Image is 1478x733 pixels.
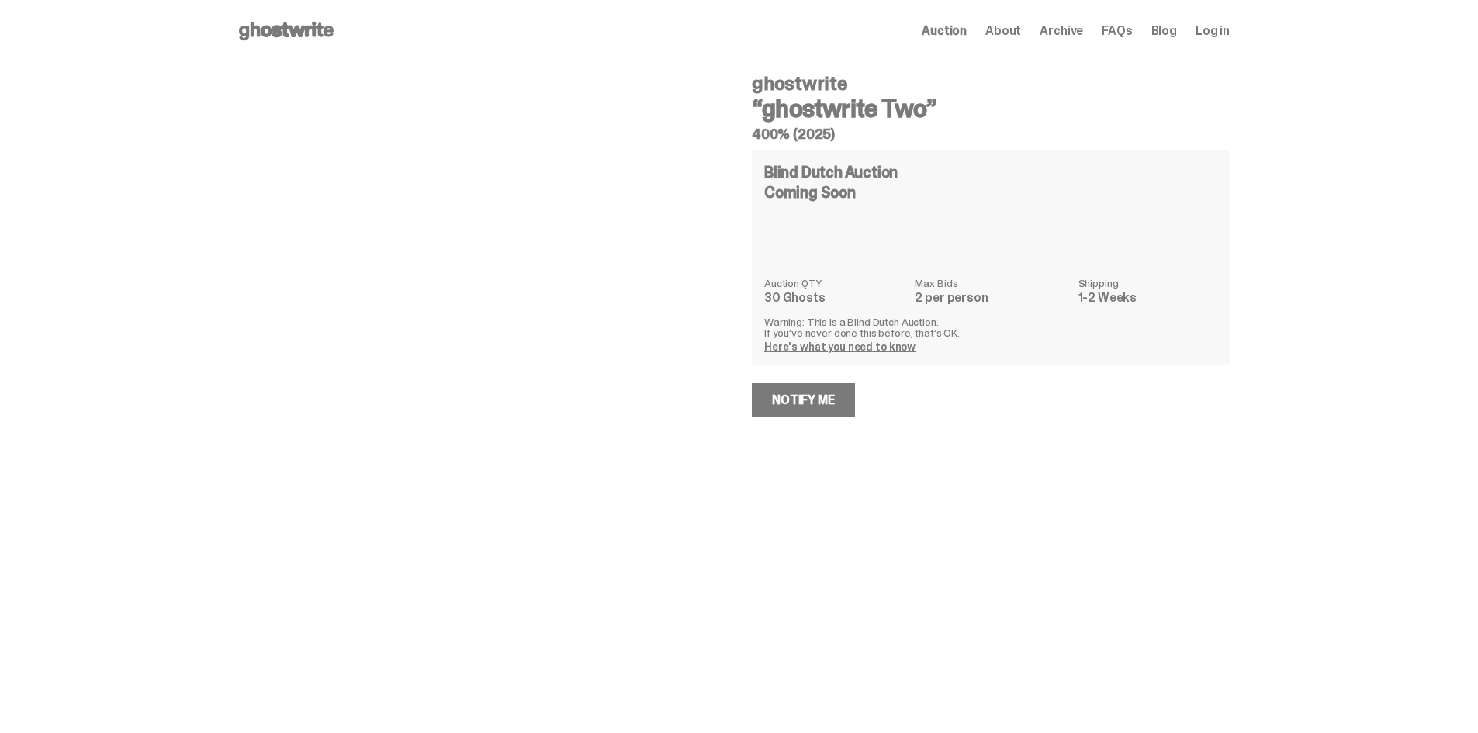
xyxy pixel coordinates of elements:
[752,127,1230,141] h5: 400% (2025)
[752,96,1230,121] h3: “ghostwrite Two”
[764,278,905,289] dt: Auction QTY
[764,340,916,354] a: Here's what you need to know
[1151,25,1177,37] a: Blog
[764,292,905,304] dd: 30 Ghosts
[1196,25,1230,37] a: Log in
[922,25,967,37] a: Auction
[915,278,1068,289] dt: Max Bids
[764,185,1217,200] div: Coming Soon
[1078,292,1217,304] dd: 1-2 Weeks
[915,292,1068,304] dd: 2 per person
[1040,25,1083,37] a: Archive
[1078,278,1217,289] dt: Shipping
[1102,25,1132,37] a: FAQs
[764,164,898,180] h4: Blind Dutch Auction
[764,316,1217,338] p: Warning: This is a Blind Dutch Auction. If you’ve never done this before, that’s OK.
[752,383,855,417] a: Notify Me
[985,25,1021,37] a: About
[752,74,1230,93] h4: ghostwrite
